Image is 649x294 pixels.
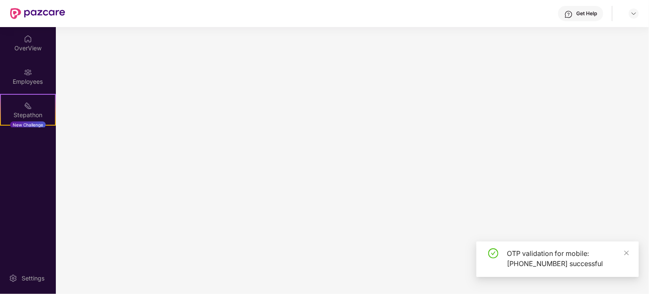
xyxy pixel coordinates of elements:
[507,248,629,269] div: OTP validation for mobile: [PHONE_NUMBER] successful
[24,35,32,43] img: svg+xml;base64,PHN2ZyBpZD0iSG9tZSIgeG1sbnM9Imh0dHA6Ly93d3cudzMub3JnLzIwMDAvc3ZnIiB3aWR0aD0iMjAiIG...
[24,102,32,110] img: svg+xml;base64,PHN2ZyB4bWxucz0iaHR0cDovL3d3dy53My5vcmcvMjAwMC9zdmciIHdpZHRoPSIyMSIgaGVpZ2h0PSIyMC...
[10,121,46,128] div: New Challenge
[564,10,573,19] img: svg+xml;base64,PHN2ZyBpZD0iSGVscC0zMngzMiIgeG1sbnM9Imh0dHA6Ly93d3cudzMub3JnLzIwMDAvc3ZnIiB3aWR0aD...
[624,250,630,256] span: close
[9,274,17,283] img: svg+xml;base64,PHN2ZyBpZD0iU2V0dGluZy0yMHgyMCIgeG1sbnM9Imh0dHA6Ly93d3cudzMub3JnLzIwMDAvc3ZnIiB3aW...
[10,8,65,19] img: New Pazcare Logo
[24,68,32,77] img: svg+xml;base64,PHN2ZyBpZD0iRW1wbG95ZWVzIiB4bWxucz0iaHR0cDovL3d3dy53My5vcmcvMjAwMC9zdmciIHdpZHRoPS...
[576,10,597,17] div: Get Help
[630,10,637,17] img: svg+xml;base64,PHN2ZyBpZD0iRHJvcGRvd24tMzJ4MzIiIHhtbG5zPSJodHRwOi8vd3d3LnczLm9yZy8yMDAwL3N2ZyIgd2...
[1,111,55,119] div: Stepathon
[19,274,47,283] div: Settings
[488,248,498,258] span: check-circle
